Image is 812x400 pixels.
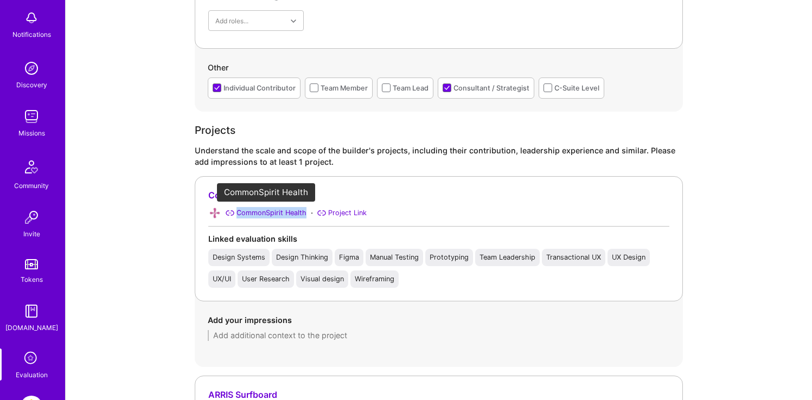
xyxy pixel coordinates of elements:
[554,82,599,94] div: C-Suite Level
[14,180,49,191] div: Community
[21,300,42,322] img: guide book
[21,349,42,369] i: icon SelectionTeam
[339,253,359,262] div: Figma
[213,253,265,262] div: Design Systems
[612,253,645,262] div: UX Design
[393,82,429,94] div: Team Lead
[479,253,535,262] div: Team Leadership
[18,154,44,180] img: Community
[242,275,290,283] div: User Research
[430,253,469,262] div: Prototyping
[208,233,669,244] div: Linked evaluation skills
[236,207,306,218] div: CommonSpirit Health
[300,275,344,283] div: Visual design
[215,15,248,27] div: Add roles...
[21,106,42,127] img: teamwork
[16,369,48,380] div: Evaluation
[21,7,42,29] img: bell
[317,209,326,217] i: Project Link
[12,29,51,40] div: Notifications
[276,253,328,262] div: Design Thinking
[213,275,231,283] div: UX/UI
[208,207,221,220] img: Company logo
[208,190,669,201] div: Commonspirit Health
[195,145,683,167] div: Understand the scale and scope of the builder's projects, including their contribution, leadershi...
[16,79,47,91] div: Discovery
[453,82,529,94] div: Consultant / Strategist
[18,127,45,139] div: Missions
[23,228,40,240] div: Invite
[317,207,367,218] a: Project Link
[5,322,58,333] div: [DOMAIN_NAME]
[25,259,38,269] img: tokens
[291,18,296,24] i: icon Chevron
[226,209,234,217] i: CommonSpirit Health
[321,82,368,94] div: Team Member
[311,207,313,218] div: ·
[208,62,670,78] div: Other
[21,207,42,228] img: Invite
[370,253,419,262] div: Manual Testing
[223,82,296,94] div: Individual Contributor
[21,274,43,285] div: Tokens
[21,57,42,79] img: discovery
[328,207,367,218] div: Project Link
[208,314,670,326] div: Add your impressions
[546,253,601,262] div: Transactional UX
[355,275,394,283] div: Wireframing
[195,125,683,136] div: Projects
[226,207,306,218] a: CommonSpirit Health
